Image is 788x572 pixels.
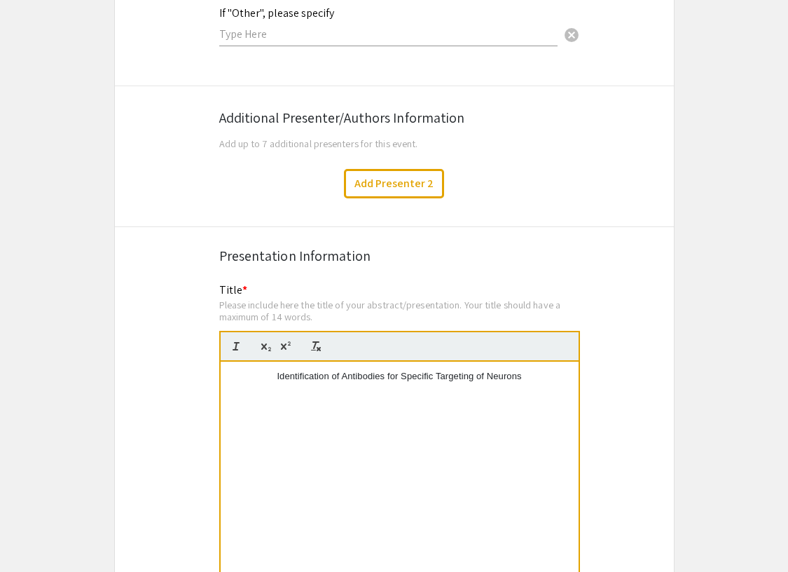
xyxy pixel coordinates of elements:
[219,299,580,323] div: Please include here the title of your abstract/presentation. Your title should have a maximum of ...
[219,137,418,150] span: Add up to 7 additional presenters for this event.
[563,27,580,43] span: cancel
[219,6,334,20] mat-label: If "Other", please specify
[344,169,444,198] button: Add Presenter 2
[219,107,569,128] div: Additional Presenter/Authors Information
[219,245,569,266] div: Presentation Information
[219,27,558,41] input: Type Here
[11,509,60,561] iframe: Chat
[231,370,568,383] p: Identification of Antibodies for Specific Targeting of Neurons
[558,20,586,48] button: Clear
[219,282,248,297] mat-label: Title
